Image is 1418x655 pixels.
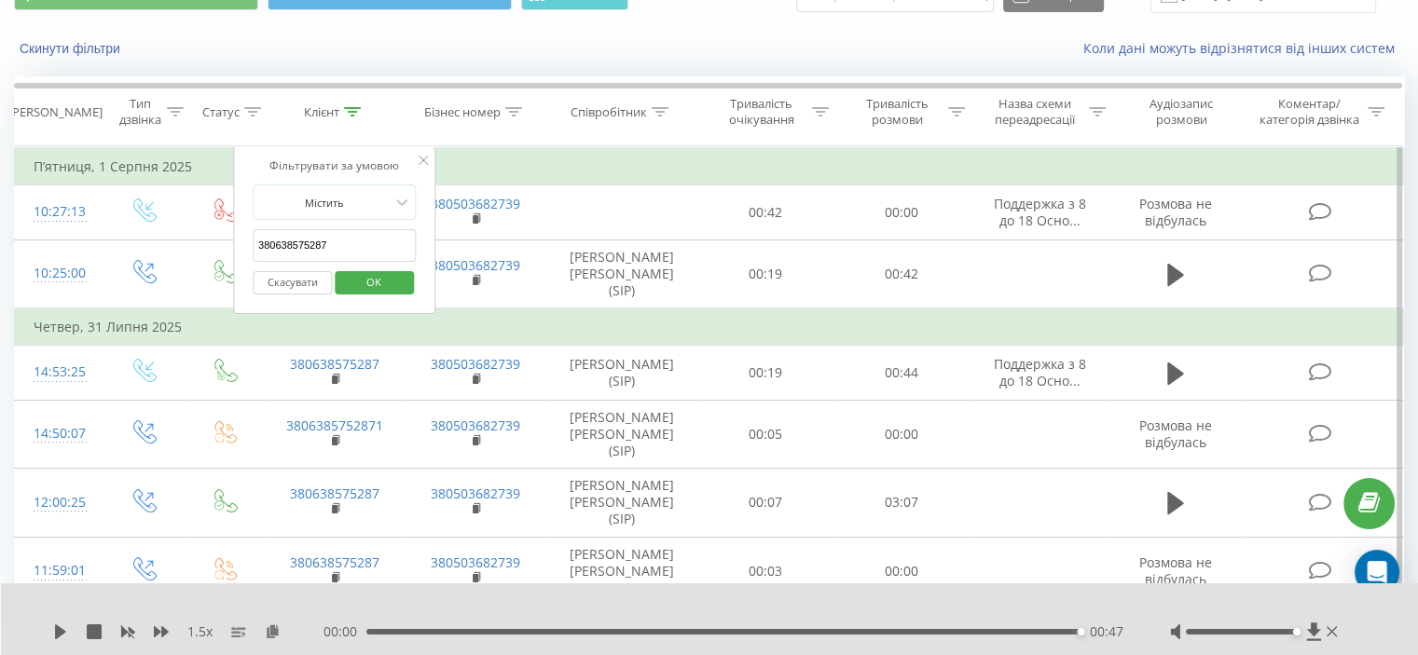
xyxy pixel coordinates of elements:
span: Розмова не відбулась [1139,553,1212,588]
div: Бізнес номер [424,104,501,120]
button: OK [335,271,414,294]
a: 380503682739 [431,553,520,571]
a: 380638575287 [290,355,379,373]
td: 00:42 [698,185,833,239]
div: Фільтрувати за умовою [253,157,417,175]
a: Коли дані можуть відрізнятися вiд інших систем [1083,39,1404,57]
span: 00:00 [324,622,366,641]
td: [PERSON_NAME] (SIP) [546,346,698,400]
td: П’ятниця, 1 Серпня 2025 [15,148,1404,185]
div: Тип дзвінка [117,96,161,128]
a: 380638575287 [290,553,379,571]
div: Назва схеми переадресації [986,96,1084,128]
a: 380638575287 [290,484,379,502]
div: Коментар/категорія дзвінка [1254,96,1363,128]
div: Співробітник [571,104,647,120]
span: OK [348,267,400,296]
div: 14:50:07 [34,416,83,452]
div: 10:25:00 [34,255,83,292]
td: 00:00 [833,185,969,239]
div: Тривалість очікування [715,96,808,128]
td: 00:44 [833,346,969,400]
td: [PERSON_NAME] [PERSON_NAME] (SIP) [546,469,698,538]
span: 1.5 x [187,622,213,641]
a: 380503682739 [431,484,520,502]
button: Скасувати [253,271,332,294]
input: Введіть значення [253,229,417,262]
a: 3806385752871 [286,416,383,434]
div: Accessibility label [1078,628,1085,635]
td: Четвер, 31 Липня 2025 [15,308,1404,346]
td: 00:05 [698,400,833,469]
td: 00:00 [833,537,969,606]
div: Аудіозапис розмови [1127,96,1236,128]
td: 03:07 [833,469,969,538]
div: [PERSON_NAME] [8,104,103,120]
a: 380503682739 [431,256,520,274]
span: Поддержка з 8 до 18 Осно... [994,195,1086,229]
td: [PERSON_NAME] [PERSON_NAME] (SIP) [546,400,698,469]
td: 00:42 [833,239,969,308]
td: 00:07 [698,469,833,538]
span: 00:47 [1090,622,1123,641]
div: Клієнт [304,104,339,120]
div: Тривалість розмови [850,96,943,128]
div: Статус [202,104,240,120]
div: Accessibility label [1292,628,1300,635]
div: 12:00:25 [34,484,83,521]
button: Скинути фільтри [14,40,130,57]
td: [PERSON_NAME] [PERSON_NAME] (SIP) [546,537,698,606]
td: 00:00 [833,400,969,469]
span: Розмова не відбулась [1139,416,1212,451]
td: 00:19 [698,239,833,308]
a: 380503682739 [431,355,520,373]
span: Поддержка з 8 до 18 Осно... [994,355,1086,389]
div: Open Intercom Messenger [1355,550,1399,594]
a: 380503682739 [431,195,520,212]
td: [PERSON_NAME] [PERSON_NAME] (SIP) [546,239,698,308]
div: 10:27:13 [34,194,83,230]
span: Розмова не відбулась [1139,195,1212,229]
td: 00:03 [698,537,833,606]
div: 11:59:01 [34,553,83,589]
td: 00:19 [698,346,833,400]
a: 380503682739 [431,416,520,434]
div: 14:53:25 [34,354,83,390]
